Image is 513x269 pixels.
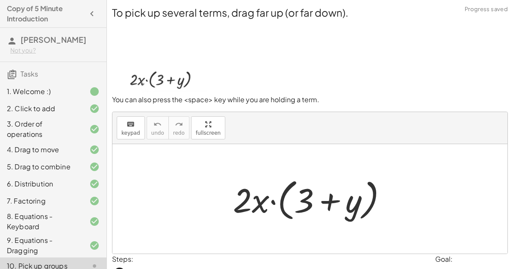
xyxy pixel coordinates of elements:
[191,116,225,139] button: fullscreen
[7,179,76,189] div: 6. Distribution
[175,119,183,130] i: redo
[7,103,76,114] div: 2. Click to add
[112,5,508,20] h2: To pick up several terms, drag far up (or far down).
[89,196,100,206] i: Task finished and correct.
[10,46,100,55] div: Not you?
[89,162,100,172] i: Task finished and correct.
[7,145,76,155] div: 4. Drag to move
[7,211,76,232] div: 8. Equations - Keyboard
[112,254,133,263] label: Steps:
[127,119,135,130] i: keyboard
[121,130,140,136] span: keypad
[21,69,38,78] span: Tasks
[7,119,76,139] div: 3. Order of operations
[89,240,100,251] i: Task finished and correct.
[151,130,164,136] span: undo
[89,179,100,189] i: Task finished and correct.
[7,235,76,256] div: 9. Equations - Dragging
[147,116,169,139] button: undoundo
[168,116,189,139] button: redoredo
[112,95,508,105] p: You can also press the <space> key while you are holding a term.
[89,124,100,134] i: Task finished and correct.
[465,5,508,14] span: Progress saved
[7,3,84,24] h4: Copy of 5 Minute Introduction
[89,145,100,155] i: Task finished and correct.
[7,86,76,97] div: 1. Welcome :)
[89,103,100,114] i: Task finished and correct.
[435,254,508,264] div: Goal:
[21,35,86,44] span: [PERSON_NAME]
[112,20,207,92] img: 7082fc1485faebb9b7af93849eb8fc5ffd41b57dcc94cb7c7bb5916beca3cf65.webp
[7,196,76,206] div: 7. Factoring
[153,119,162,130] i: undo
[7,162,76,172] div: 5. Drag to combine
[89,216,100,227] i: Task finished and correct.
[89,86,100,97] i: Task finished.
[173,130,185,136] span: redo
[117,116,145,139] button: keyboardkeypad
[196,130,221,136] span: fullscreen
